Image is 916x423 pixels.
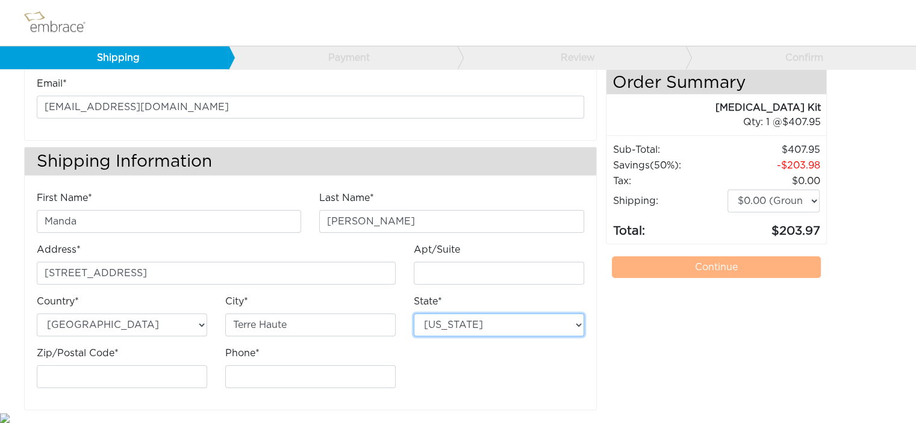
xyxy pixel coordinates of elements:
[782,117,820,127] span: 407.95
[727,142,821,158] td: 407.95
[225,294,248,309] label: City*
[727,173,821,189] td: 0.00
[612,173,727,189] td: Tax:
[37,191,92,205] label: First Name*
[685,46,914,69] a: Confirm
[612,256,821,278] a: Continue
[622,115,821,129] div: 1 @
[650,161,679,170] span: (50%)
[319,191,374,205] label: Last Name*
[606,67,827,94] h4: Order Summary
[414,294,442,309] label: State*
[612,142,727,158] td: Sub-Total:
[727,213,821,241] td: 203.97
[727,158,821,173] td: 203.98
[228,46,457,69] a: Payment
[37,346,119,360] label: Zip/Postal Code*
[25,147,596,176] h3: Shipping Information
[225,346,260,360] label: Phone*
[37,294,79,309] label: Country*
[606,100,821,115] div: [MEDICAL_DATA] Kit
[612,158,727,173] td: Savings :
[612,213,727,241] td: Total:
[21,8,99,38] img: logo.png
[457,46,686,69] a: Review
[37,76,67,91] label: Email*
[414,242,460,257] label: Apt/Suite
[37,242,81,257] label: Address*
[612,189,727,213] td: Shipping:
